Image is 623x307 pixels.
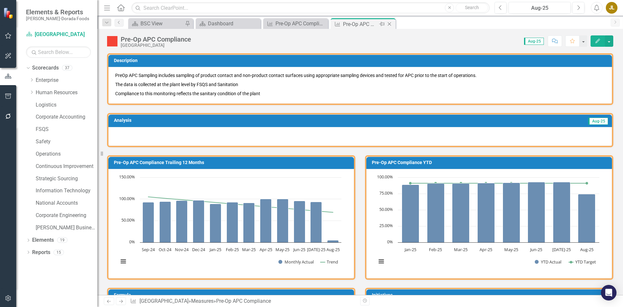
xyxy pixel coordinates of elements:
text: Jun-25 [293,247,305,252]
text: 75.00% [379,190,393,196]
text: Jan-25 [404,247,416,252]
div: Open Intercom Messenger [601,285,617,301]
text: 100.00% [377,174,393,180]
span: Search [465,5,479,10]
button: Show Monthly Actual [278,259,313,265]
a: Strategic Sourcing [36,175,97,183]
svg: Interactive chart [373,174,603,272]
a: Human Resources [36,89,97,96]
path: Jun-25, 92.60400616. YTD Actual. [528,182,545,243]
g: YTD Target, series 2 of 2. Line with 8 data points. [409,182,588,185]
div: 19 [57,237,67,243]
a: [PERSON_NAME] Business Unit [36,224,97,232]
a: Safety [36,138,97,146]
div: [GEOGRAPHIC_DATA] [121,43,191,48]
path: Dec-24, 96.83544304. Monthly Actual. [193,200,204,243]
p: The data is collected at the plant level by FSQS and Sanitation [115,80,605,89]
h3: Formula [114,293,351,298]
a: Reports [32,249,50,256]
path: Mar-25, 90.76923077. YTD Actual. [452,184,470,243]
a: Pre-Op APC Compliance [265,19,326,28]
path: Mar-25, 90.85714286. Monthly Actual. [243,203,255,243]
text: Aug-25 [580,247,593,252]
path: Apr-25, 100. Monthly Actual. [260,199,272,243]
path: Aug-25, 5.21327014. Monthly Actual. [327,240,339,243]
img: Below Plan [107,36,117,46]
text: [DATE]-25 [307,247,325,252]
a: Measures [191,298,214,304]
path: Jan-25, 91. YTD Target. [409,182,412,185]
div: » » [130,298,355,305]
div: Chart. Highcharts interactive chart. [373,174,605,272]
div: Chart. Highcharts interactive chart. [115,174,347,272]
a: Elements [32,237,54,244]
text: Oct-24 [159,247,172,252]
small: [PERSON_NAME]-Dorada Foods [26,16,89,21]
input: Search Below... [26,46,91,58]
button: Aug-25 [508,2,571,14]
input: Search ClearPoint... [131,2,490,14]
a: FSQS [36,126,97,133]
div: Pre-Op APC Compliance [121,36,191,43]
text: Mar-25 [454,247,468,252]
text: Feb-25 [429,247,442,252]
text: May-25 [275,247,289,252]
g: Monthly Actual, series 1 of 2. Bar series with 12 bars. [143,199,339,243]
path: Feb-25, 92.4137931. Monthly Actual. [227,202,238,243]
a: [GEOGRAPHIC_DATA] [26,31,91,38]
span: Elements & Reports [26,8,89,16]
a: Continuous Improvement [36,163,97,170]
path: Nov-24, 96.02649007. Monthly Actual. [176,201,188,243]
img: ClearPoint Strategy [3,7,15,19]
path: Jul-25, 92.71356784. YTD Actual. [553,182,570,243]
a: Enterprise [36,77,97,84]
h3: Pre-Op APC Compliance Trailing 12 Months [114,160,351,165]
a: Corporate Engineering [36,212,97,219]
span: Aug-25 [524,38,544,45]
div: Pre-Op APC Compliance [216,298,271,304]
path: Jul-25, 93.19727891. Monthly Actual. [311,202,322,243]
path: Aug-25, 74.37934459. YTD Actual. [578,194,595,243]
div: Pre-Op APC Compliance [343,20,378,28]
text: Aug-25 [326,247,340,252]
p: PreOp APC Sampling includes sampling of product contact and non-product contact surfaces using ap... [115,72,605,80]
h3: Pre-Op APC Compliance YTD [372,160,609,165]
text: 50.00% [379,206,393,212]
a: Corporate Accounting [36,113,97,121]
path: Jun-25, 95.38461538. Monthly Actual. [294,201,305,243]
div: Dashboard [208,19,259,28]
a: Scorecards [32,64,59,72]
a: BSC View [130,19,183,28]
text: Dec-24 [192,247,205,252]
path: Jan-25, 88.88888889. Monthly Actual. [210,204,221,243]
a: National Accounts [36,199,97,207]
div: BSC View [140,19,183,28]
path: Feb-25, 90.71428571. YTD Actual. [427,184,445,243]
text: 0% [129,239,135,245]
path: Jan-25, 88.88888889. YTD Actual. [402,185,419,243]
h3: Analysis [114,118,342,123]
div: 37 [62,65,72,71]
g: YTD Actual, series 1 of 2. Bar series with 8 bars. [402,182,595,243]
path: May-25, 91.90751445. YTD Actual. [503,183,520,243]
div: Pre-Op APC Compliance [275,19,326,28]
text: 50.00% [121,217,135,223]
button: View chart menu, Chart [377,257,386,266]
text: Apr-25 [480,247,492,252]
path: Apr-25, 91.26819127. YTD Actual. [478,183,495,243]
text: Jan-25 [209,247,221,252]
button: Show YTD Target [569,259,596,265]
a: Operations [36,150,97,158]
a: Dashboard [197,19,259,28]
text: May-25 [504,247,518,252]
button: View chart menu, Chart [119,257,128,266]
path: Sep-24, 92.61744966. Monthly Actual. [143,202,154,243]
text: [DATE]-25 [552,247,571,252]
text: Nov-24 [175,247,189,252]
text: Jun-25 [530,247,542,252]
text: Apr-25 [260,247,272,252]
button: JL [606,2,617,14]
text: Feb-25 [226,247,239,252]
text: 100.00% [119,196,135,201]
